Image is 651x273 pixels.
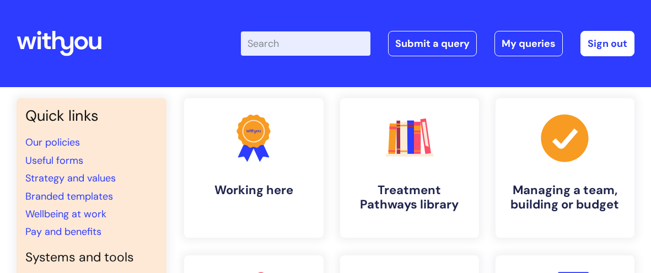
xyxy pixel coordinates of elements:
a: My queries [494,31,563,56]
a: Branded templates [25,190,113,203]
a: Pay and benefits [25,225,101,238]
a: Treatment Pathways library [340,98,479,238]
h4: Treatment Pathways library [349,183,470,212]
a: Working here [184,98,323,238]
a: Wellbeing at work [25,207,106,221]
h4: Managing a team, building or budget [504,183,626,212]
a: Sign out [580,31,634,56]
a: Managing a team, building or budget [496,98,634,238]
a: Strategy and values [25,172,116,185]
div: | - [241,31,634,56]
input: Search [241,31,370,56]
a: Submit a query [388,31,477,56]
h4: Working here [193,183,314,197]
a: Our policies [25,136,80,149]
a: Useful forms [25,154,83,167]
h3: Quick links [25,107,158,125]
h4: Systems and tools [25,250,158,265]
